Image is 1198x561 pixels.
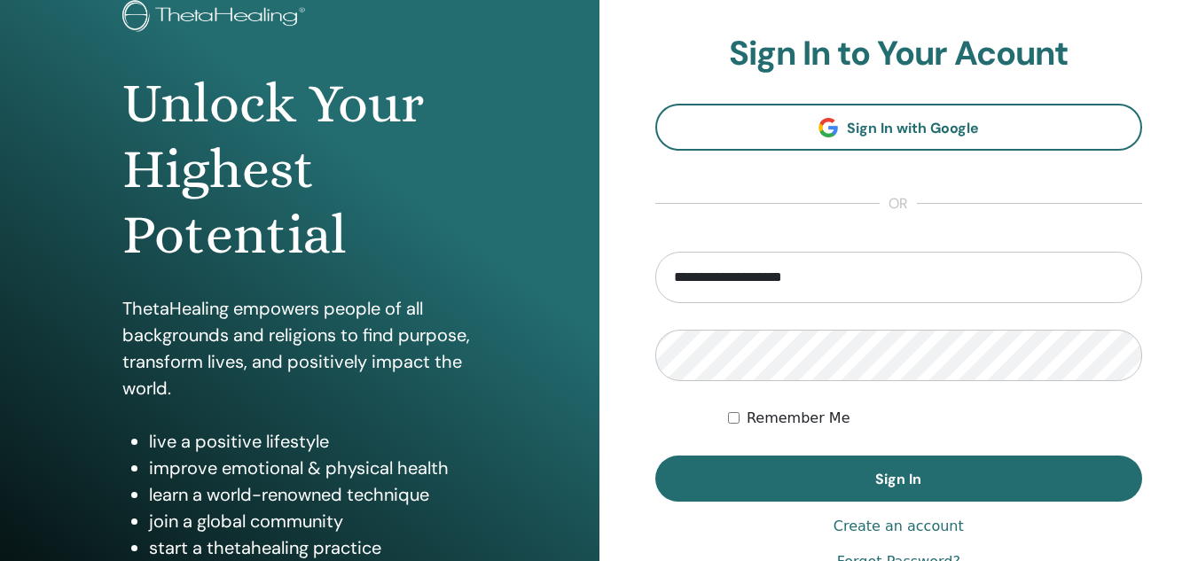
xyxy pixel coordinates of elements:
span: Sign In with Google [847,119,979,137]
li: join a global community [149,508,477,534]
li: improve emotional & physical health [149,455,477,481]
div: Keep me authenticated indefinitely or until I manually logout [728,408,1142,429]
a: Sign In with Google [655,104,1143,151]
li: learn a world-renowned technique [149,481,477,508]
label: Remember Me [747,408,850,429]
a: Create an account [834,516,964,537]
button: Sign In [655,456,1143,502]
span: Sign In [875,470,921,488]
li: live a positive lifestyle [149,428,477,455]
h1: Unlock Your Highest Potential [122,71,477,269]
li: start a thetahealing practice [149,534,477,561]
h2: Sign In to Your Acount [655,34,1143,74]
span: or [880,193,917,214]
p: ThetaHealing empowers people of all backgrounds and religions to find purpose, transform lives, a... [122,295,477,401]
